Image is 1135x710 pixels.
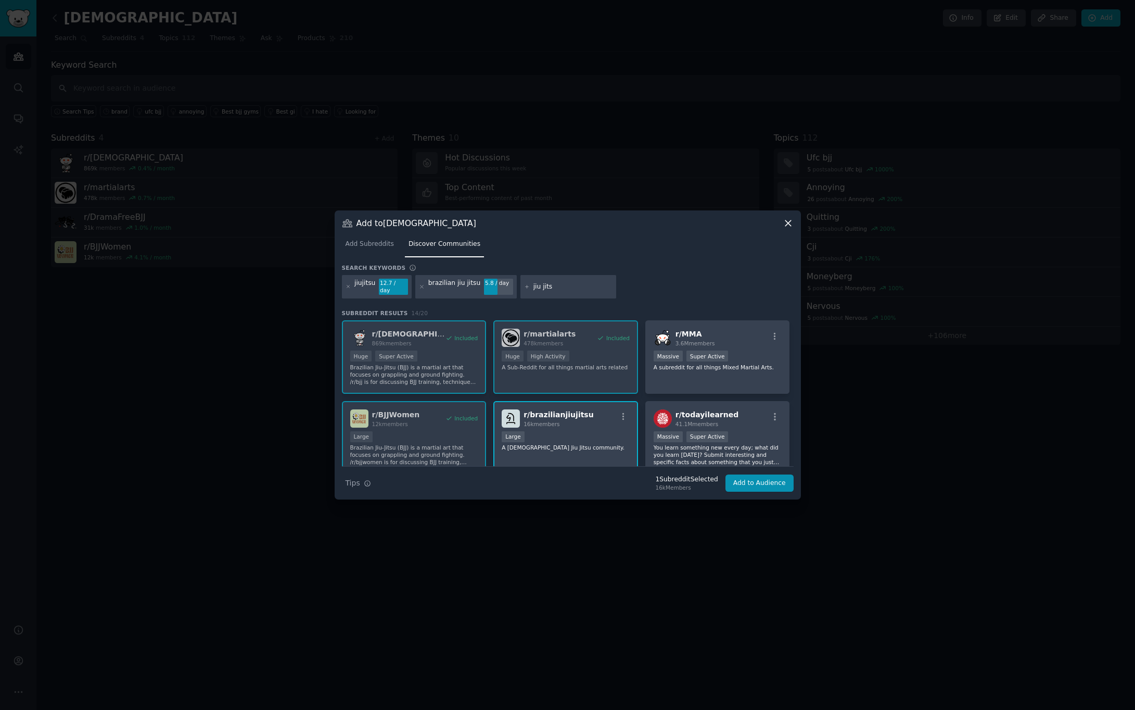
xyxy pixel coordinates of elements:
span: 16k members [524,421,559,427]
input: New Keyword [533,282,613,292]
span: r/ brazilianjiujitsu [524,410,594,419]
div: Massive [654,351,683,362]
div: jiujitsu [354,279,375,295]
span: Subreddit Results [342,309,408,317]
div: brazilian jiu jitsu [428,279,480,295]
p: You learn something new every day; what did you learn [DATE]? Submit interesting and specific fac... [654,444,782,466]
h3: Add to [DEMOGRAPHIC_DATA] [356,218,476,229]
div: Super Active [686,351,729,362]
img: MMA [654,329,672,347]
span: 3.6M members [675,340,715,346]
span: Add Subreddits [346,240,394,249]
span: r/ todayilearned [675,410,738,419]
a: Add Subreddits [342,236,398,257]
button: Add to Audience [725,475,794,492]
p: A [DEMOGRAPHIC_DATA] Jiu Jitsu community. [502,444,630,451]
div: 5.8 / day [484,279,513,288]
div: Super Active [686,431,729,442]
span: 14 / 20 [412,310,428,316]
img: brazilianjiujitsu [502,409,520,428]
span: 41.1M members [675,421,718,427]
div: 12.7 / day [379,279,408,295]
h3: Search keywords [342,264,406,271]
span: Discover Communities [409,240,480,249]
a: Discover Communities [405,236,484,257]
div: Large [502,431,525,442]
button: Tips [342,474,375,492]
span: r/ MMA [675,330,702,338]
div: 1 Subreddit Selected [656,475,718,484]
div: Massive [654,431,683,442]
p: A subreddit for all things Mixed Martial Arts. [654,364,782,371]
span: Tips [346,478,360,489]
div: 16k Members [656,484,718,491]
img: todayilearned [654,409,672,428]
